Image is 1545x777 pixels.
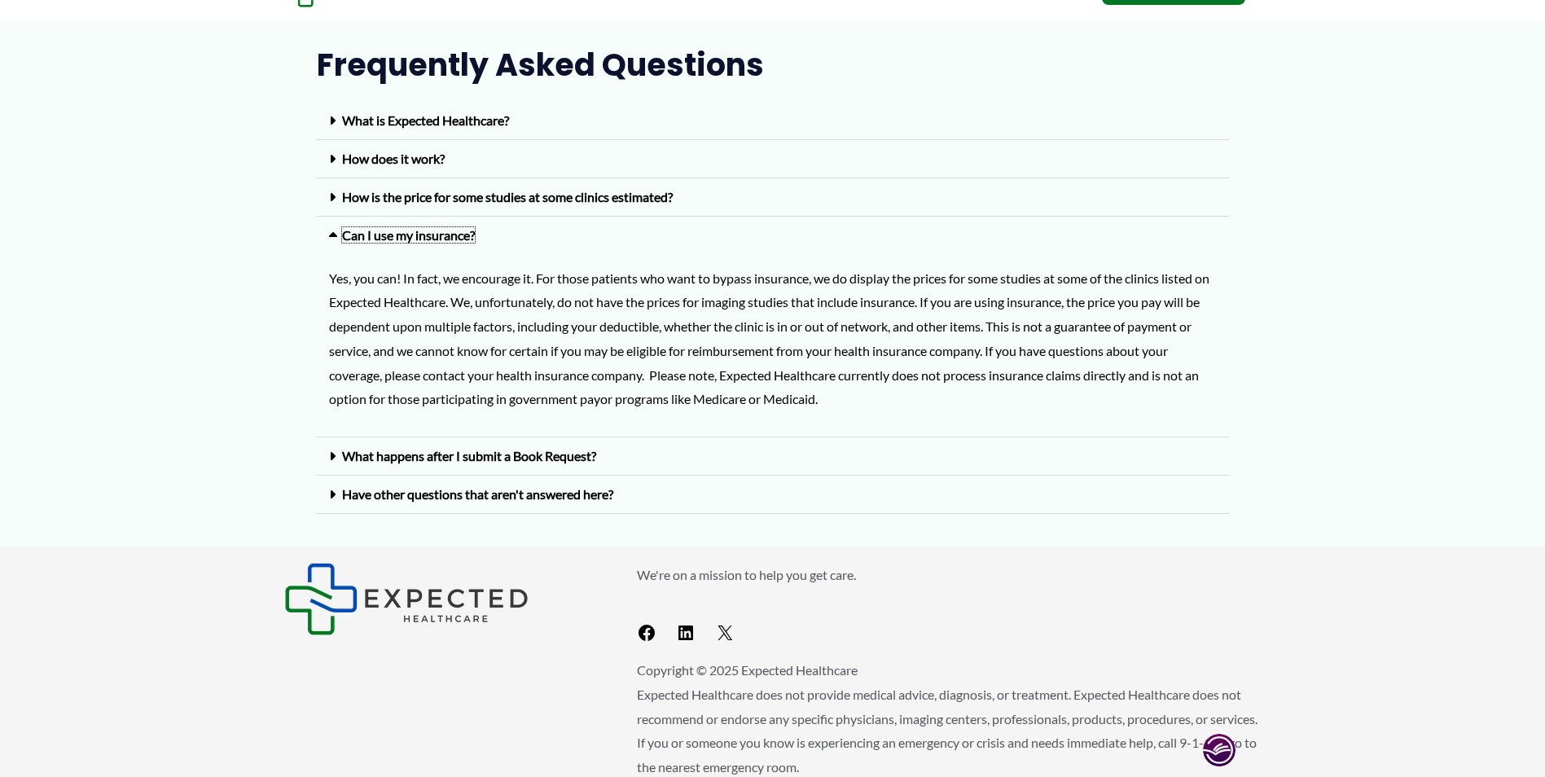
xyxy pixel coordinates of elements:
div: How is the price for some studies at some clinics estimated? [317,178,1229,217]
a: How is the price for some studies at some clinics estimated? [342,189,673,204]
a: What happens after I submit a Book Request? [342,448,596,463]
h2: Frequently Asked Questions [317,45,1229,85]
img: Expected Healthcare Logo - side, dark font, small [284,563,529,635]
aside: Footer Widget 1 [284,563,596,635]
div: Have other questions that aren't answered here? [317,476,1229,514]
a: How does it work? [342,151,445,166]
span: Copyright © 2025 Expected Healthcare [637,662,858,678]
div: What happens after I submit a Book Request? [317,437,1229,476]
a: Can I use my insurance? [342,227,475,243]
p: We're on a mission to help you get care. [637,563,1262,587]
a: Have other questions that aren't answered here? [342,486,613,502]
div: Can I use my insurance? [317,254,1229,437]
div: Can I use my insurance? [317,217,1229,254]
p: Yes, you can! In fact, we encourage it. For those patients who want to bypass insurance, we do di... [329,266,1217,411]
span: Expected Healthcare does not provide medical advice, diagnosis, or treatment. Expected Healthcare... [637,687,1258,775]
div: How does it work? [317,140,1229,178]
a: What is Expected Healthcare? [342,112,509,128]
div: What is Expected Healthcare? [317,102,1229,140]
aside: Footer Widget 2 [637,563,1262,650]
